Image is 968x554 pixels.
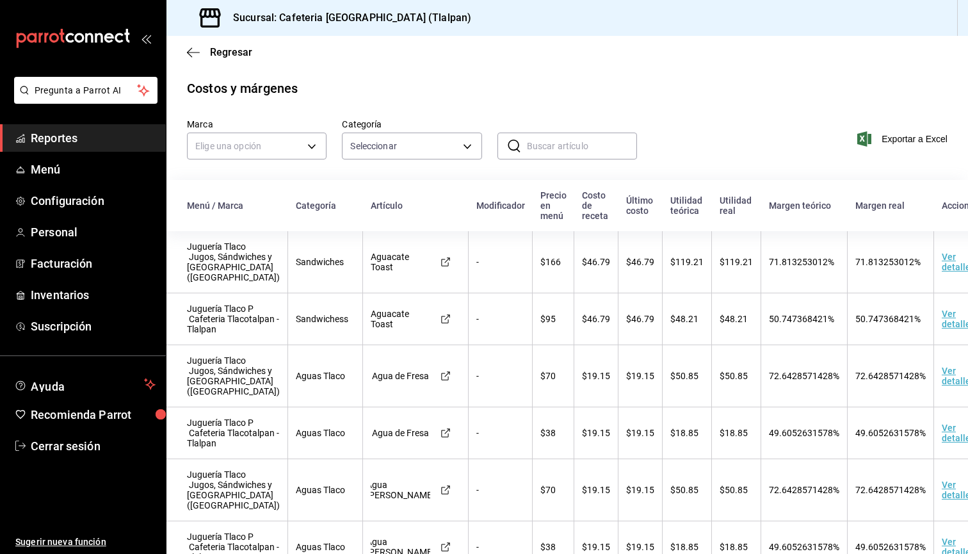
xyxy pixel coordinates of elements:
span: Recomienda Parrot [31,406,156,423]
span: Configuración [31,192,156,209]
td: Juguería Tlaco P Cafeteria Tlacotalpan - Tlalpan [166,293,288,345]
span: $18.85 [720,542,748,552]
span: $50.85 [720,485,748,495]
td: $19.15 [618,459,663,521]
td: Sandwiches [288,231,363,293]
span: $119.21 [720,257,753,267]
td: Sandwichess [288,293,363,345]
div: Agua [PERSON_NAME] [371,480,430,500]
label: Marca [187,120,327,129]
span: Cerrar sesión [31,437,156,455]
td: $19.15 [574,407,618,459]
span: $50.85 [670,371,698,381]
span: 72.6428571428% [855,371,926,381]
td: $46.79 [574,293,618,345]
span: 50.747368421% [769,314,834,324]
th: Categoría [288,180,363,231]
div: Agua de Fresa [371,428,430,438]
label: Categoría [342,120,481,129]
td: Aguas Tlaco [288,459,363,521]
span: 71.813253012% [855,257,921,267]
span: Reportes [31,129,156,147]
span: $18.85 [720,428,748,438]
span: $18.85 [670,428,698,438]
th: Precio en menú [533,180,574,231]
td: - [469,459,533,521]
span: $18.85 [670,542,698,552]
td: $19.15 [618,407,663,459]
span: 49.6052631578% [855,428,926,438]
td: Aguas Tlaco [288,345,363,407]
th: Utilidad teórica [663,180,712,231]
span: 49.6052631578% [855,542,926,552]
div: Aguacate Toast [371,252,430,272]
td: $38 [533,407,574,459]
span: 72.6428571428% [855,485,926,495]
th: Costo de receta [574,180,618,231]
td: Juguería Tlaco Jugos, Sándwiches y [GEOGRAPHIC_DATA] ([GEOGRAPHIC_DATA]) [166,459,288,521]
span: Ayuda [31,377,139,392]
input: Buscar artículo [527,133,637,159]
div: Aguacate Toast [371,309,430,329]
span: 49.6052631578% [769,542,839,552]
span: Personal [31,224,156,241]
span: Inventarios [31,286,156,304]
div: Agua de Fresa [371,371,430,381]
td: Aguas Tlaco [288,407,363,459]
td: $19.15 [574,459,618,521]
td: $166 [533,231,574,293]
button: Pregunta a Parrot AI [14,77,157,104]
span: 49.6052631578% [769,428,839,438]
td: - [469,407,533,459]
div: Elige una opción [187,133,327,159]
span: Menú [31,161,156,178]
h3: Sucursal: Cafeteria [GEOGRAPHIC_DATA] (Tlalpan) [223,10,471,26]
span: 71.813253012% [769,257,834,267]
span: 72.6428571428% [769,371,839,381]
td: $19.15 [574,345,618,407]
td: Juguería Tlaco P Cafeteria Tlacotalpan - Tlalpan [166,407,288,459]
td: - [469,293,533,345]
td: $70 [533,345,574,407]
td: $46.79 [574,231,618,293]
th: Margen real [848,180,934,231]
td: $19.15 [618,345,663,407]
th: Margen teórico [761,180,848,231]
td: Juguería Tlaco Jugos, Sándwiches y [GEOGRAPHIC_DATA] ([GEOGRAPHIC_DATA]) [166,345,288,407]
span: Facturación [31,255,156,272]
th: Último costo [618,180,663,231]
th: Utilidad real [712,180,761,231]
span: Sugerir nueva función [15,535,156,549]
span: $119.21 [670,257,704,267]
span: $48.21 [720,314,748,324]
span: 72.6428571428% [769,485,839,495]
span: 50.747368421% [855,314,921,324]
span: $50.85 [720,371,748,381]
span: $48.21 [670,314,698,324]
td: Juguería Tlaco Jugos, Sándwiches y [GEOGRAPHIC_DATA] ([GEOGRAPHIC_DATA]) [166,231,288,293]
span: Seleccionar [350,140,396,152]
button: open_drawer_menu [141,33,151,44]
td: $70 [533,459,574,521]
td: $46.79 [618,293,663,345]
td: $95 [533,293,574,345]
span: Regresar [210,46,252,58]
div: Costos y márgenes [187,79,298,98]
span: Suscripción [31,318,156,335]
button: Regresar [187,46,252,58]
td: $46.79 [618,231,663,293]
span: Pregunta a Parrot AI [35,84,138,97]
button: Exportar a Excel [860,131,948,147]
a: Pregunta a Parrot AI [9,93,157,106]
td: - [469,345,533,407]
th: Menú / Marca [166,180,288,231]
th: Modificador [469,180,533,231]
span: $50.85 [670,485,698,495]
th: Artículo [363,180,469,231]
td: - [469,231,533,293]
